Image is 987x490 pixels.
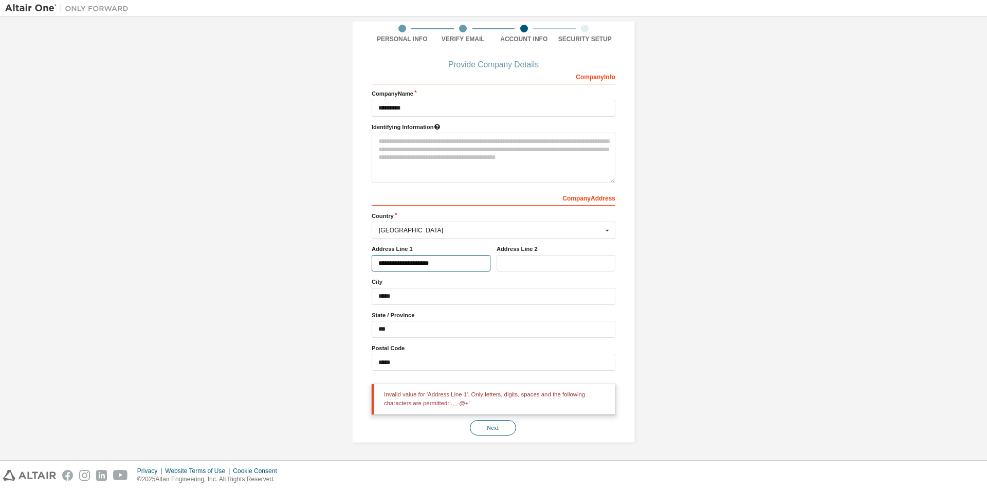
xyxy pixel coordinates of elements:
[137,467,165,475] div: Privacy
[372,384,615,414] div: Invalid value for 'Address Line 1'. Only letters, digits, spaces and the following characters are...
[137,475,283,484] p: © 2025 Altair Engineering, Inc. All Rights Reserved.
[372,212,615,220] label: Country
[493,35,555,43] div: Account Info
[62,470,73,481] img: facebook.svg
[79,470,90,481] img: instagram.svg
[372,311,615,319] label: State / Province
[379,227,602,233] div: [GEOGRAPHIC_DATA]
[497,245,615,253] label: Address Line 2
[372,68,615,84] div: Company Info
[233,467,283,475] div: Cookie Consent
[372,35,433,43] div: Personal Info
[372,344,615,352] label: Postal Code
[113,470,128,481] img: youtube.svg
[372,62,615,68] div: Provide Company Details
[372,278,615,286] label: City
[96,470,107,481] img: linkedin.svg
[372,89,615,98] label: Company Name
[555,35,616,43] div: Security Setup
[372,245,490,253] label: Address Line 1
[470,420,516,435] button: Next
[372,123,615,131] label: Please provide any information that will help our support team identify your company. Email and n...
[5,3,134,13] img: Altair One
[433,35,494,43] div: Verify Email
[372,189,615,206] div: Company Address
[165,467,233,475] div: Website Terms of Use
[3,470,56,481] img: altair_logo.svg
